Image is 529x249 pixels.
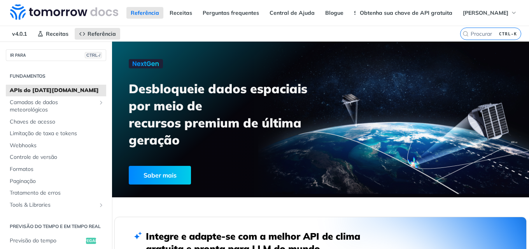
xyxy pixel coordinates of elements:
[84,238,98,243] font: pegar
[10,178,36,185] font: Paginação
[462,31,469,37] svg: Procurar
[12,30,27,37] font: v4.0.1
[129,59,163,68] img: Próxima geração
[10,142,37,149] font: Webhooks
[356,7,457,19] a: Obtenha sua chave de API gratuita
[6,151,106,163] a: Controle de versão
[270,9,315,16] font: Central de Ajuda
[6,85,106,96] a: APIs do [DATE][DOMAIN_NAME]
[10,4,118,20] img: Documentação da API do clima do Tomorrow.io
[170,9,192,16] font: Receitas
[198,7,263,19] a: Perguntas frequentes
[6,97,106,116] a: Camadas de dados meteorológicosMostrar subpáginas para Camadas de Dados Meteorológicos
[497,30,519,38] kbd: CTRL-K
[10,130,77,137] font: Limitação de taxa e tokens
[126,7,163,19] a: Referência
[10,118,55,125] font: Chaves de acesso
[129,115,301,148] font: recursos premium de última geração
[6,235,106,247] a: Previsão do tempopegar
[6,164,106,175] a: Formatos
[6,116,106,128] a: Chaves de acesso
[203,9,259,16] font: Perguntas frequentes
[10,237,56,244] font: Previsão do tempo
[10,87,99,94] font: APIs do [DATE][DOMAIN_NAME]
[6,187,106,199] a: Tratamento de erros
[10,53,26,57] font: IR PARA
[265,7,319,19] a: Central de Ajuda
[6,49,106,61] button: IR PARACTRL-/
[98,202,104,208] button: Show subpages for Tools & Libraries
[33,28,73,40] a: Receitas
[144,171,177,179] font: Saber mais
[10,99,58,113] font: Camadas de dados meteorológicos
[6,176,106,187] a: Paginação
[6,128,106,139] a: Limitação de taxa e tokens
[354,9,390,16] font: Status da API
[98,99,104,106] button: Mostrar subpáginas para Camadas de Dados Meteorológicos
[10,201,96,209] span: Tools & Libraries
[6,199,106,211] a: Tools & LibrariesShow subpages for Tools & Libraries
[6,140,106,151] a: Webhooks
[88,30,116,37] font: Referência
[10,153,57,160] font: Controle de versão
[321,7,348,19] a: Blogue
[350,7,394,19] a: Status da API
[46,30,68,37] font: Receitas
[10,189,61,196] font: Tratamento de erros
[10,73,46,79] font: Fundamentos
[75,28,120,40] a: Referência
[165,7,196,19] a: Receitas
[10,165,33,172] font: Formatos
[86,53,100,57] font: CTRL-/
[360,9,452,16] font: Obtenha sua chave de API gratuita
[129,81,307,113] font: Desbloqueie dados espaciais por meio de
[463,9,508,16] font: [PERSON_NAME]
[131,9,159,16] font: Referência
[459,7,521,19] button: [PERSON_NAME]
[10,223,101,229] font: Previsão do tempo e em tempo real
[129,166,289,185] a: Saber mais
[325,9,343,16] font: Blogue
